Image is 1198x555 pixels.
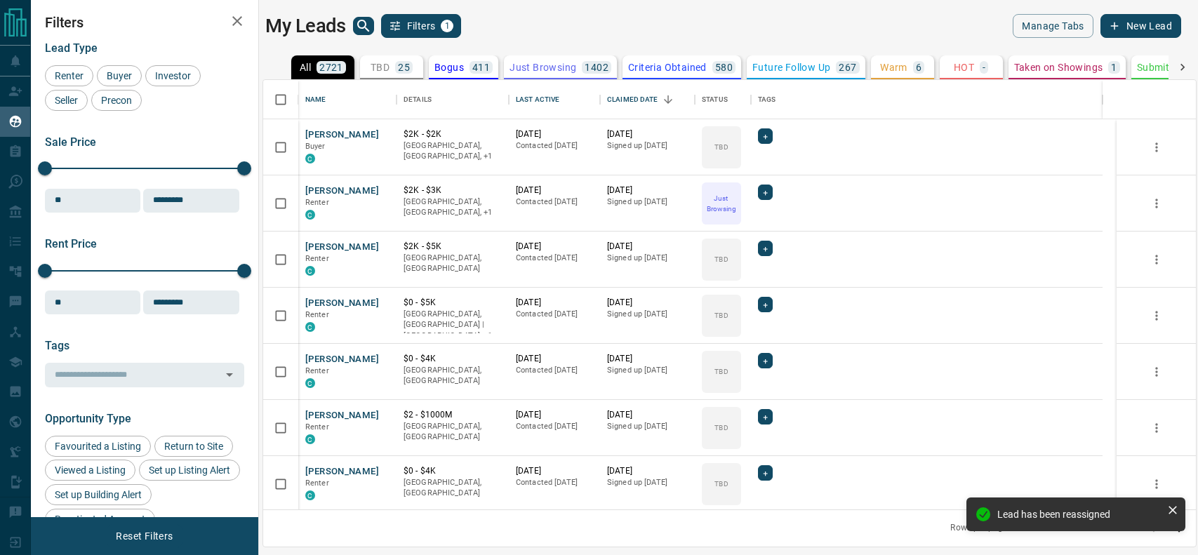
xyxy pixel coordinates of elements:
[658,90,678,109] button: Sort
[50,514,150,525] span: Reactivated Account
[107,524,182,548] button: Reset Filters
[516,128,593,140] p: [DATE]
[404,297,502,309] p: $0 - $5K
[607,421,688,432] p: Signed up [DATE]
[305,479,329,488] span: Renter
[305,353,379,366] button: [PERSON_NAME]
[1146,474,1167,495] button: more
[298,80,397,119] div: Name
[1146,417,1167,439] button: more
[516,465,593,477] p: [DATE]
[305,266,315,276] div: condos.ca
[516,309,593,320] p: Contacted [DATE]
[763,297,768,312] span: +
[714,422,728,433] p: TBD
[50,489,147,500] span: Set up Building Alert
[305,366,329,375] span: Renter
[319,62,343,72] p: 2721
[983,62,985,72] p: -
[751,80,1103,119] div: Tags
[763,129,768,143] span: +
[305,378,315,388] div: condos.ca
[714,142,728,152] p: TBD
[1146,361,1167,382] button: more
[404,309,502,342] p: Toronto
[305,490,315,500] div: condos.ca
[714,310,728,321] p: TBD
[154,436,233,457] div: Return to Site
[607,353,688,365] p: [DATE]
[714,479,728,489] p: TBD
[1146,305,1167,326] button: more
[715,62,733,72] p: 580
[404,409,502,421] p: $2 - $1000M
[150,70,196,81] span: Investor
[758,241,773,256] div: +
[763,354,768,368] span: +
[434,62,464,72] p: Bogus
[758,409,773,424] div: +
[145,65,201,86] div: Investor
[516,297,593,309] p: [DATE]
[398,62,410,72] p: 25
[220,365,239,385] button: Open
[839,62,856,72] p: 267
[516,365,593,376] p: Contacted [DATE]
[404,253,502,274] p: [GEOGRAPHIC_DATA], [GEOGRAPHIC_DATA]
[45,65,93,86] div: Renter
[880,62,907,72] p: Warm
[607,365,688,376] p: Signed up [DATE]
[97,65,142,86] div: Buyer
[404,128,502,140] p: $2K - $2K
[516,241,593,253] p: [DATE]
[516,196,593,208] p: Contacted [DATE]
[45,237,97,250] span: Rent Price
[96,95,137,106] span: Precon
[714,254,728,265] p: TBD
[509,80,600,119] div: Last Active
[45,41,98,55] span: Lead Type
[139,460,240,481] div: Set up Listing Alert
[305,422,329,432] span: Renter
[600,80,695,119] div: Claimed Date
[1014,62,1103,72] p: Taken on Showings
[45,460,135,481] div: Viewed a Listing
[758,465,773,481] div: +
[516,140,593,152] p: Contacted [DATE]
[397,80,509,119] div: Details
[607,140,688,152] p: Signed up [DATE]
[159,441,228,452] span: Return to Site
[1100,14,1181,38] button: New Lead
[381,14,462,38] button: Filters1
[404,80,432,119] div: Details
[404,465,502,477] p: $0 - $4K
[50,70,88,81] span: Renter
[607,196,688,208] p: Signed up [DATE]
[404,140,502,162] p: Toronto
[1146,193,1167,214] button: more
[300,62,311,72] p: All
[763,241,768,255] span: +
[954,62,974,72] p: HOT
[404,353,502,365] p: $0 - $4K
[472,62,490,72] p: 411
[45,412,131,425] span: Opportunity Type
[404,477,502,499] p: [GEOGRAPHIC_DATA], [GEOGRAPHIC_DATA]
[916,62,921,72] p: 6
[305,465,379,479] button: [PERSON_NAME]
[758,185,773,200] div: +
[305,310,329,319] span: Renter
[1013,14,1093,38] button: Manage Tabs
[144,464,235,476] span: Set up Listing Alert
[763,185,768,199] span: +
[305,409,379,422] button: [PERSON_NAME]
[371,62,390,72] p: TBD
[305,241,379,254] button: [PERSON_NAME]
[997,509,1162,520] div: Lead has been reassigned
[305,322,315,332] div: condos.ca
[516,421,593,432] p: Contacted [DATE]
[607,297,688,309] p: [DATE]
[1146,137,1167,158] button: more
[305,254,329,263] span: Renter
[305,154,315,163] div: condos.ca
